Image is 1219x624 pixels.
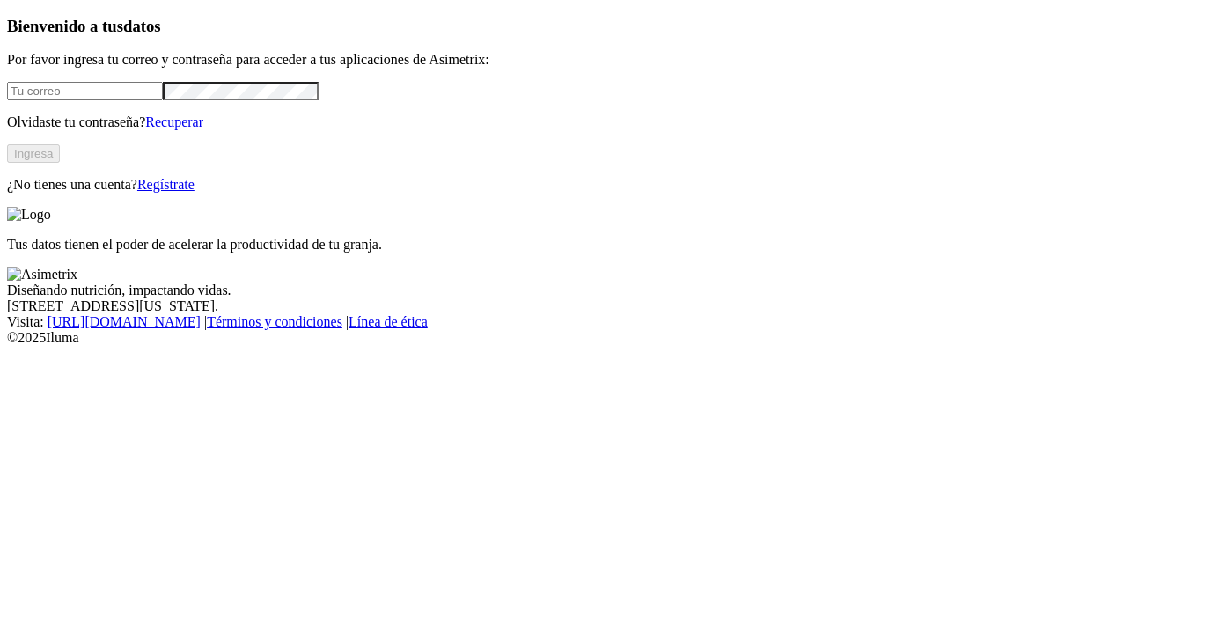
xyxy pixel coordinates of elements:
[207,314,342,329] a: Términos y condiciones
[7,82,163,100] input: Tu correo
[7,144,60,163] button: Ingresa
[7,207,51,223] img: Logo
[7,237,1212,253] p: Tus datos tienen el poder de acelerar la productividad de tu granja.
[48,314,201,329] a: [URL][DOMAIN_NAME]
[7,298,1212,314] div: [STREET_ADDRESS][US_STATE].
[7,283,1212,298] div: Diseñando nutrición, impactando vidas.
[137,177,195,192] a: Regístrate
[123,17,161,35] span: datos
[349,314,428,329] a: Línea de ética
[145,114,203,129] a: Recuperar
[7,52,1212,68] p: Por favor ingresa tu correo y contraseña para acceder a tus aplicaciones de Asimetrix:
[7,177,1212,193] p: ¿No tienes una cuenta?
[7,17,1212,36] h3: Bienvenido a tus
[7,267,77,283] img: Asimetrix
[7,330,1212,346] div: © 2025 Iluma
[7,314,1212,330] div: Visita : | |
[7,114,1212,130] p: Olvidaste tu contraseña?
